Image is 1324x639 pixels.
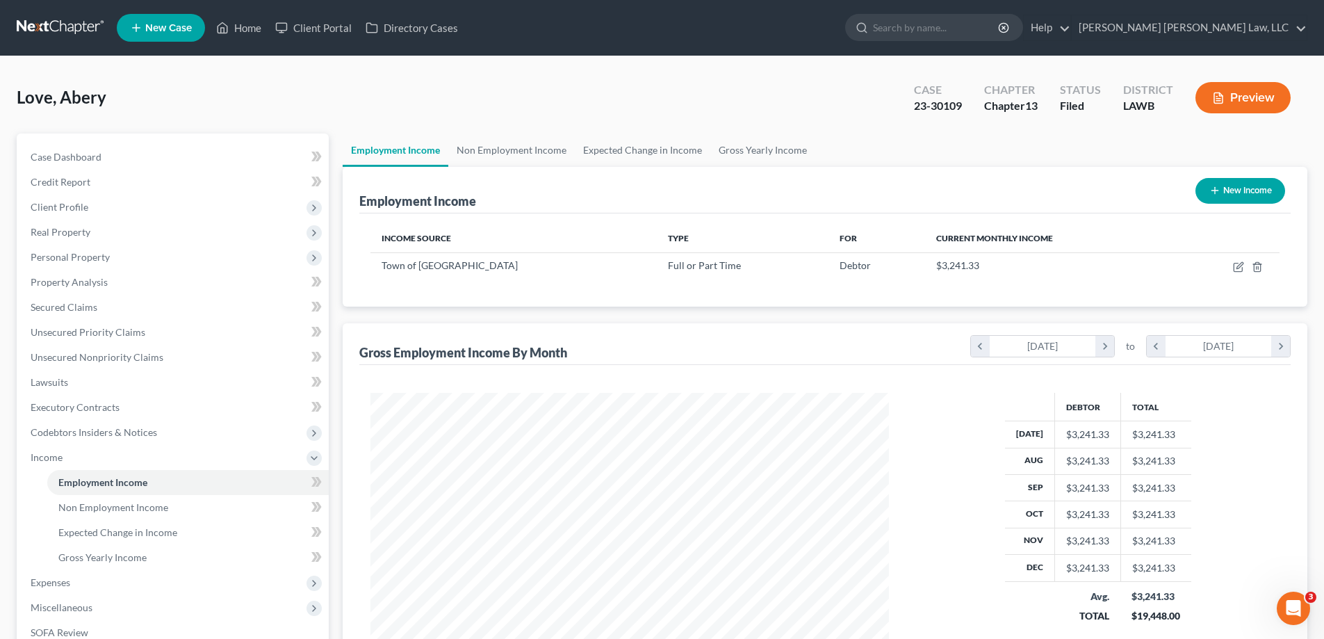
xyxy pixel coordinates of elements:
[448,134,575,167] a: Non Employment Income
[840,259,871,271] span: Debtor
[1066,534,1109,548] div: $3,241.33
[1120,555,1191,581] td: $3,241.33
[1066,481,1109,495] div: $3,241.33
[936,259,979,271] span: $3,241.33
[1120,528,1191,554] td: $3,241.33
[1120,393,1191,421] th: Total
[1066,508,1109,521] div: $3,241.33
[31,451,63,463] span: Income
[343,134,448,167] a: Employment Income
[984,98,1038,114] div: Chapter
[17,87,106,107] span: Love, Abery
[31,301,97,313] span: Secured Claims
[1005,501,1055,528] th: Oct
[58,551,147,563] span: Gross Yearly Income
[575,134,710,167] a: Expected Change in Income
[1066,561,1109,575] div: $3,241.33
[936,233,1053,243] span: Current Monthly Income
[382,233,451,243] span: Income Source
[47,545,329,570] a: Gross Yearly Income
[1072,15,1307,40] a: [PERSON_NAME] [PERSON_NAME] Law, LLC
[1005,421,1055,448] th: [DATE]
[19,345,329,370] a: Unsecured Nonpriority Claims
[1005,555,1055,581] th: Dec
[382,259,518,271] span: Town of [GEOGRAPHIC_DATA]
[31,576,70,588] span: Expenses
[47,495,329,520] a: Non Employment Income
[47,470,329,495] a: Employment Income
[31,251,110,263] span: Personal Property
[1065,590,1109,604] div: Avg.
[359,344,567,361] div: Gross Employment Income By Month
[31,226,90,238] span: Real Property
[710,134,815,167] a: Gross Yearly Income
[1195,82,1291,113] button: Preview
[873,15,1000,40] input: Search by name...
[19,395,329,420] a: Executory Contracts
[31,626,88,638] span: SOFA Review
[1147,336,1166,357] i: chevron_left
[359,15,465,40] a: Directory Cases
[668,233,689,243] span: Type
[31,401,120,413] span: Executory Contracts
[971,336,990,357] i: chevron_left
[31,326,145,338] span: Unsecured Priority Claims
[1126,339,1135,353] span: to
[31,276,108,288] span: Property Analysis
[1131,590,1180,604] div: $3,241.33
[1024,15,1070,40] a: Help
[1120,448,1191,474] td: $3,241.33
[1060,98,1101,114] div: Filed
[1066,428,1109,442] div: $3,241.33
[1166,336,1272,357] div: [DATE]
[19,145,329,170] a: Case Dashboard
[668,259,741,271] span: Full or Part Time
[1060,82,1101,98] div: Status
[1025,99,1038,112] span: 13
[1277,592,1310,625] iframe: Intercom live chat
[1120,501,1191,528] td: $3,241.33
[209,15,268,40] a: Home
[1120,421,1191,448] td: $3,241.33
[914,98,962,114] div: 23-30109
[990,336,1096,357] div: [DATE]
[1271,336,1290,357] i: chevron_right
[31,376,68,388] span: Lawsuits
[1095,336,1114,357] i: chevron_right
[19,320,329,345] a: Unsecured Priority Claims
[58,476,147,488] span: Employment Income
[1120,474,1191,501] td: $3,241.33
[19,270,329,295] a: Property Analysis
[1005,474,1055,501] th: Sep
[359,193,476,209] div: Employment Income
[31,201,88,213] span: Client Profile
[47,520,329,545] a: Expected Change in Income
[19,370,329,395] a: Lawsuits
[58,501,168,513] span: Non Employment Income
[984,82,1038,98] div: Chapter
[268,15,359,40] a: Client Portal
[1131,609,1180,623] div: $19,448.00
[1195,178,1285,204] button: New Income
[31,351,163,363] span: Unsecured Nonpriority Claims
[1005,528,1055,554] th: Nov
[840,233,857,243] span: For
[31,151,101,163] span: Case Dashboard
[1123,82,1173,98] div: District
[145,23,192,33] span: New Case
[58,526,177,538] span: Expected Change in Income
[1005,448,1055,474] th: Aug
[1054,393,1120,421] th: Debtor
[31,176,90,188] span: Credit Report
[19,170,329,195] a: Credit Report
[31,601,92,613] span: Miscellaneous
[1123,98,1173,114] div: LAWB
[31,426,157,438] span: Codebtors Insiders & Notices
[19,295,329,320] a: Secured Claims
[1066,454,1109,468] div: $3,241.33
[1305,592,1316,603] span: 3
[914,82,962,98] div: Case
[1065,609,1109,623] div: TOTAL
